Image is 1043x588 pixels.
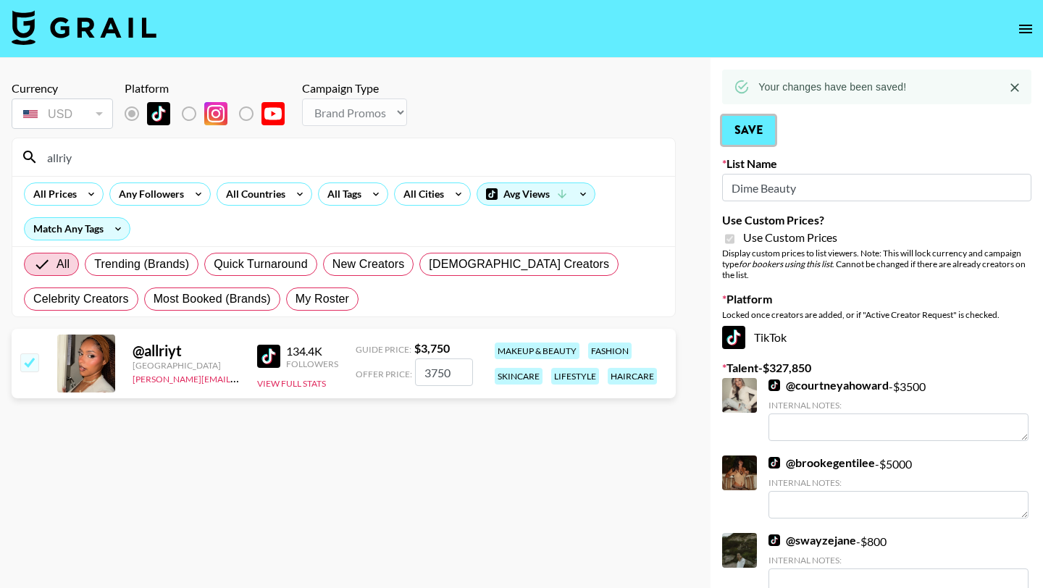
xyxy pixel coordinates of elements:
span: Celebrity Creators [33,290,129,308]
div: Followers [286,358,338,369]
div: Match Any Tags [25,218,130,240]
div: Any Followers [110,183,187,205]
div: Currency [12,81,113,96]
img: TikTok [768,457,780,469]
div: - $ 3500 [768,378,1029,441]
div: All Cities [395,183,447,205]
label: List Name [722,156,1031,171]
span: [DEMOGRAPHIC_DATA] Creators [429,256,609,273]
span: Trending (Brands) [94,256,189,273]
span: My Roster [296,290,349,308]
em: for bookers using this list [739,259,832,269]
div: Display custom prices to list viewers. Note: This will lock currency and campaign type . Cannot b... [722,248,1031,280]
label: Talent - $ 327,850 [722,361,1031,375]
label: Use Custom Prices? [722,213,1031,227]
div: - $ 5000 [768,455,1029,518]
div: @ allriyt [133,342,240,360]
div: [GEOGRAPHIC_DATA] [133,360,240,371]
img: TikTok [722,326,745,349]
span: Most Booked (Brands) [154,290,271,308]
button: open drawer [1011,14,1040,43]
span: Guide Price: [356,344,411,355]
a: @brookegentilee [768,455,875,470]
div: Platform [125,81,296,96]
img: TikTok [257,345,280,368]
div: skincare [495,368,543,385]
div: USD [14,101,110,127]
div: Your changes have been saved! [758,74,906,100]
div: TikTok [722,326,1031,349]
div: makeup & beauty [495,343,579,359]
img: TikTok [147,102,170,125]
div: lifestyle [551,368,599,385]
div: haircare [608,368,657,385]
a: [PERSON_NAME][EMAIL_ADDRESS][PERSON_NAME][DOMAIN_NAME] [133,371,416,385]
div: fashion [588,343,632,359]
div: All Countries [217,183,288,205]
img: Instagram [204,102,227,125]
div: Internal Notes: [768,555,1029,566]
button: View Full Stats [257,378,326,389]
img: TikTok [768,534,780,546]
div: Locked once creators are added, or if "Active Creator Request" is checked. [722,309,1031,320]
div: 134.4K [286,344,338,358]
a: @courtneyahoward [768,378,889,392]
div: Internal Notes: [768,477,1029,488]
img: YouTube [261,102,285,125]
label: Platform [722,292,1031,306]
div: Avg Views [477,183,595,205]
span: New Creators [332,256,405,273]
div: List locked to TikTok. [125,98,296,129]
input: 3,750 [415,358,473,386]
span: Offer Price: [356,369,412,379]
div: Campaign Type [302,81,407,96]
img: TikTok [768,379,780,391]
img: Grail Talent [12,10,156,45]
input: Search by User Name [38,146,666,169]
strong: $ 3,750 [414,341,450,355]
button: Save [722,116,775,145]
button: Close [1004,77,1026,98]
span: Quick Turnaround [214,256,308,273]
span: Use Custom Prices [743,230,837,245]
div: All Prices [25,183,80,205]
div: Currency is locked to USD [12,96,113,132]
div: All Tags [319,183,364,205]
a: @swayzejane [768,533,856,547]
div: Internal Notes: [768,400,1029,411]
span: All [56,256,70,273]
